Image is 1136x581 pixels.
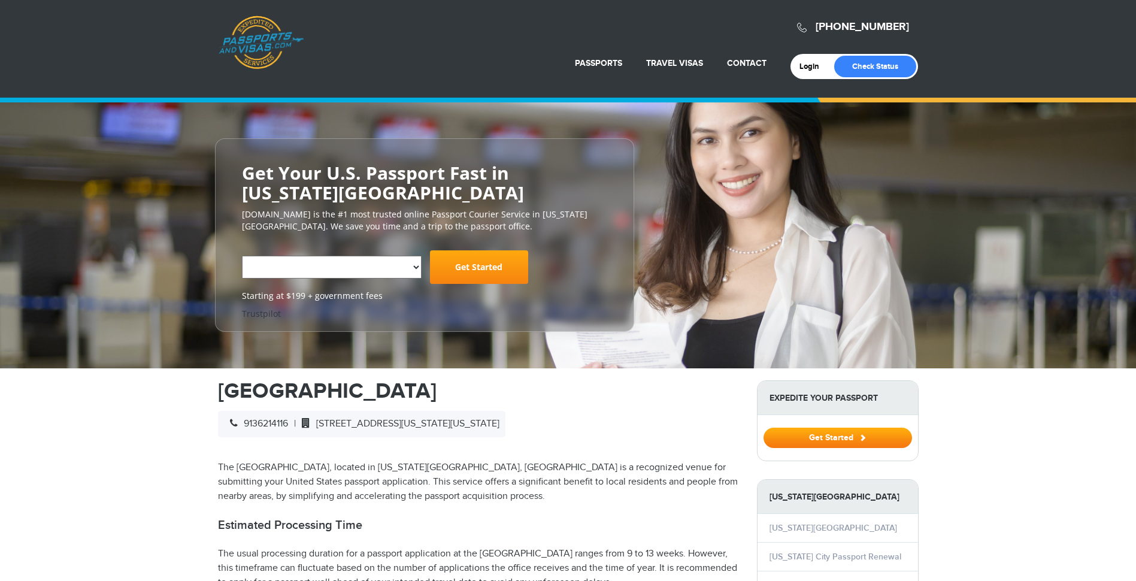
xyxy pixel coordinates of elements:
[764,432,912,442] a: Get Started
[242,290,607,302] span: Starting at $199 + government fees
[218,461,739,504] p: The [GEOGRAPHIC_DATA], located in [US_STATE][GEOGRAPHIC_DATA], [GEOGRAPHIC_DATA] is a recognized ...
[834,56,916,77] a: Check Status
[770,552,901,562] a: [US_STATE] City Passport Renewal
[430,250,528,284] a: Get Started
[575,58,622,68] a: Passports
[727,58,767,68] a: Contact
[764,428,912,448] button: Get Started
[758,480,918,514] strong: [US_STATE][GEOGRAPHIC_DATA]
[242,163,607,202] h2: Get Your U.S. Passport Fast in [US_STATE][GEOGRAPHIC_DATA]
[218,411,505,437] div: |
[646,58,703,68] a: Travel Visas
[219,16,304,69] a: Passports & [DOMAIN_NAME]
[242,208,607,232] p: [DOMAIN_NAME] is the #1 most trusted online Passport Courier Service in [US_STATE][GEOGRAPHIC_DAT...
[770,523,897,533] a: [US_STATE][GEOGRAPHIC_DATA]
[242,308,281,319] a: Trustpilot
[224,418,288,429] span: 9136214116
[218,518,739,532] h2: Estimated Processing Time
[799,62,828,71] a: Login
[758,381,918,415] strong: Expedite Your Passport
[816,20,909,34] a: [PHONE_NUMBER]
[218,380,739,402] h1: [GEOGRAPHIC_DATA]
[296,418,499,429] span: [STREET_ADDRESS][US_STATE][US_STATE]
